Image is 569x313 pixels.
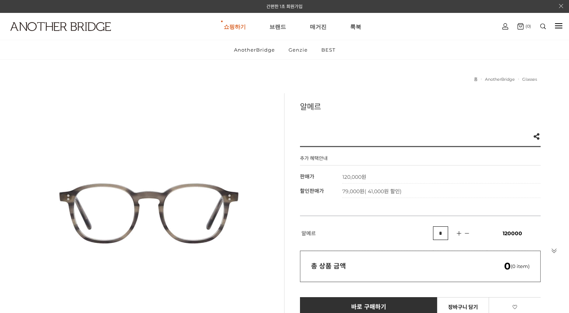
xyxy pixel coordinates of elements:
[300,188,324,194] span: 할인판매가
[300,216,433,251] td: 알메르
[522,77,537,82] a: Glasses
[502,23,508,29] img: cart
[485,77,515,82] a: AnotherBridge
[462,230,472,237] img: 수량감소
[315,40,342,59] a: BEST
[10,22,111,31] img: logo
[300,101,541,112] h3: 알메르
[269,13,286,40] a: 브랜드
[266,4,303,9] a: 간편한 1초 회원가입
[342,188,402,195] span: 79,000원
[224,13,246,40] a: 쇼핑하기
[503,230,522,237] span: 120000
[228,40,281,59] a: AnotherBridge
[300,173,314,180] span: 판매가
[517,23,531,29] a: (0)
[351,304,386,310] span: 바로 구매하기
[282,40,314,59] a: Genzie
[504,263,530,269] span: (0 item)
[474,77,478,82] a: 홈
[342,174,366,180] strong: 120,000원
[311,262,346,270] strong: 총 상품 금액
[540,24,546,29] img: search
[453,230,464,237] img: 수량증가
[4,22,89,49] a: logo
[310,13,327,40] a: 매거진
[364,188,402,195] span: ( 41,000원 할인)
[350,13,361,40] a: 룩북
[524,24,531,29] span: (0)
[300,154,328,165] h4: 추가 혜택안내
[517,23,524,29] img: cart
[504,260,511,272] em: 0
